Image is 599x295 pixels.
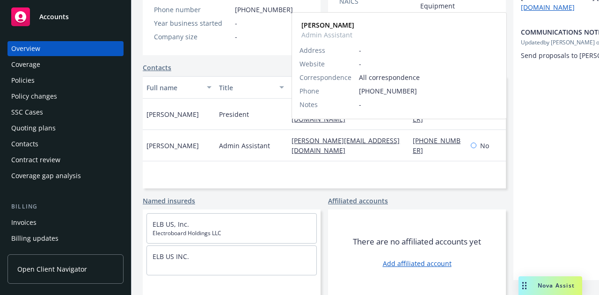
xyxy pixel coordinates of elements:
a: Policies [7,73,124,88]
a: Add affiliated account [383,259,452,268]
a: [PHONE_NUMBER] [413,136,460,155]
span: Address [299,45,325,55]
div: Title [219,83,274,93]
span: Accounts [39,13,69,21]
a: ELB US INC. [153,252,189,261]
div: Policy changes [11,89,57,104]
a: SSC Cases [7,105,124,120]
span: Admin Assistant [301,30,354,40]
a: Accounts [7,4,124,30]
div: Invoices [11,215,37,230]
a: Contacts [7,137,124,151]
span: Admin Assistant [219,141,270,151]
a: Coverage [7,57,124,72]
div: SSC Cases [11,105,43,120]
button: Nova Assist [519,276,582,295]
a: Billing updates [7,231,124,246]
div: Billing [7,202,124,211]
button: Full name [143,76,215,99]
span: - [235,32,237,42]
span: [PHONE_NUMBER] [235,5,293,14]
button: Email [288,76,409,99]
span: Website [299,59,325,69]
span: [PERSON_NAME] [146,109,199,119]
div: Quoting plans [11,121,56,136]
span: No [480,141,489,151]
a: Named insureds [143,196,195,206]
div: Year business started [154,18,231,28]
div: Overview [11,41,40,56]
div: Coverage [11,57,40,72]
span: Notes [299,100,318,109]
a: Affiliated accounts [328,196,388,206]
button: Title [215,76,288,99]
span: Correspondence [299,72,351,82]
span: [PERSON_NAME] [146,141,199,151]
span: Open Client Navigator [17,264,87,274]
div: Contacts [11,137,38,151]
a: Invoices [7,215,124,230]
a: Contract review [7,152,124,167]
a: Policy changes [7,89,124,104]
a: ELB US, Inc. [153,220,189,229]
div: Billing updates [11,231,58,246]
span: Electroboard Holdings LLC [153,229,311,237]
a: Quoting plans [7,121,124,136]
span: - [359,45,499,55]
div: Policies [11,73,35,88]
span: - [359,59,499,69]
span: There are no affiliated accounts yet [353,236,481,247]
a: Overview [7,41,124,56]
span: [PHONE_NUMBER] [359,86,499,96]
div: Contract review [11,152,60,167]
span: Nova Assist [538,281,575,289]
span: - [235,18,237,28]
span: Phone [299,86,319,96]
a: Coverage gap analysis [7,168,124,183]
strong: [PERSON_NAME] [301,21,354,29]
div: Phone number [154,5,231,14]
span: President [219,109,249,119]
div: Drag to move [519,276,530,295]
a: [PERSON_NAME][EMAIL_ADDRESS][DOMAIN_NAME] [292,136,400,155]
div: Coverage gap analysis [11,168,81,183]
span: - [359,100,499,109]
div: Full name [146,83,201,93]
span: All correspondence [359,72,499,82]
div: Company size [154,32,231,42]
a: Contacts [143,63,171,72]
